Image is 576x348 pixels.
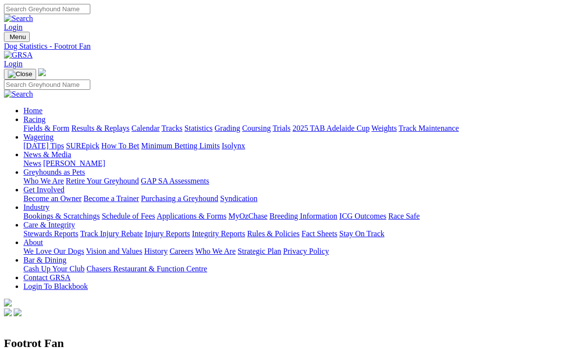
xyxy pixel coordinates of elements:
a: How To Bet [102,142,140,150]
a: Fields & Form [23,124,69,132]
a: Injury Reports [144,229,190,238]
img: GRSA [4,51,33,60]
a: Fact Sheets [302,229,337,238]
a: Trials [272,124,290,132]
a: GAP SA Assessments [141,177,209,185]
a: About [23,238,43,246]
a: Rules & Policies [247,229,300,238]
div: Care & Integrity [23,229,572,238]
a: Contact GRSA [23,273,70,282]
img: twitter.svg [14,308,21,316]
a: Industry [23,203,49,211]
a: Wagering [23,133,54,141]
div: Wagering [23,142,572,150]
img: logo-grsa-white.png [4,299,12,307]
a: Coursing [242,124,271,132]
a: News & Media [23,150,71,159]
a: Strategic Plan [238,247,281,255]
a: Chasers Restaurant & Function Centre [86,265,207,273]
a: Bookings & Scratchings [23,212,100,220]
a: Retire Your Greyhound [66,177,139,185]
a: Cash Up Your Club [23,265,84,273]
div: Get Involved [23,194,572,203]
a: History [144,247,167,255]
a: Stewards Reports [23,229,78,238]
a: Dog Statistics - Footrot Fan [4,42,572,51]
a: Stay On Track [339,229,384,238]
div: Greyhounds as Pets [23,177,572,185]
a: Statistics [185,124,213,132]
img: Close [8,70,32,78]
div: About [23,247,572,256]
img: facebook.svg [4,308,12,316]
a: Bar & Dining [23,256,66,264]
a: Vision and Values [86,247,142,255]
a: We Love Our Dogs [23,247,84,255]
a: ICG Outcomes [339,212,386,220]
a: Become a Trainer [83,194,139,203]
a: [DATE] Tips [23,142,64,150]
a: Results & Replays [71,124,129,132]
a: [PERSON_NAME] [43,159,105,167]
img: Search [4,14,33,23]
a: News [23,159,41,167]
a: Care & Integrity [23,221,75,229]
a: Applications & Forms [157,212,226,220]
a: Minimum Betting Limits [141,142,220,150]
span: Menu [10,33,26,41]
a: Isolynx [222,142,245,150]
a: Racing [23,115,45,123]
a: Who We Are [23,177,64,185]
a: Race Safe [388,212,419,220]
a: Integrity Reports [192,229,245,238]
a: Who We Are [195,247,236,255]
a: Greyhounds as Pets [23,168,85,176]
input: Search [4,4,90,14]
a: Login To Blackbook [23,282,88,290]
a: Breeding Information [269,212,337,220]
a: Home [23,106,42,115]
a: Calendar [131,124,160,132]
button: Toggle navigation [4,32,30,42]
a: Privacy Policy [283,247,329,255]
a: Get Involved [23,185,64,194]
a: Purchasing a Greyhound [141,194,218,203]
img: logo-grsa-white.png [38,68,46,76]
button: Toggle navigation [4,69,36,80]
a: Track Maintenance [399,124,459,132]
div: News & Media [23,159,572,168]
a: 2025 TAB Adelaide Cup [292,124,370,132]
div: Racing [23,124,572,133]
a: SUREpick [66,142,99,150]
a: Weights [371,124,397,132]
a: Become an Owner [23,194,82,203]
a: Login [4,60,22,68]
a: Careers [169,247,193,255]
a: Track Injury Rebate [80,229,143,238]
a: Syndication [220,194,257,203]
div: Industry [23,212,572,221]
a: Schedule of Fees [102,212,155,220]
a: MyOzChase [228,212,267,220]
a: Login [4,23,22,31]
input: Search [4,80,90,90]
img: Search [4,90,33,99]
div: Bar & Dining [23,265,572,273]
a: Tracks [162,124,183,132]
a: Grading [215,124,240,132]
